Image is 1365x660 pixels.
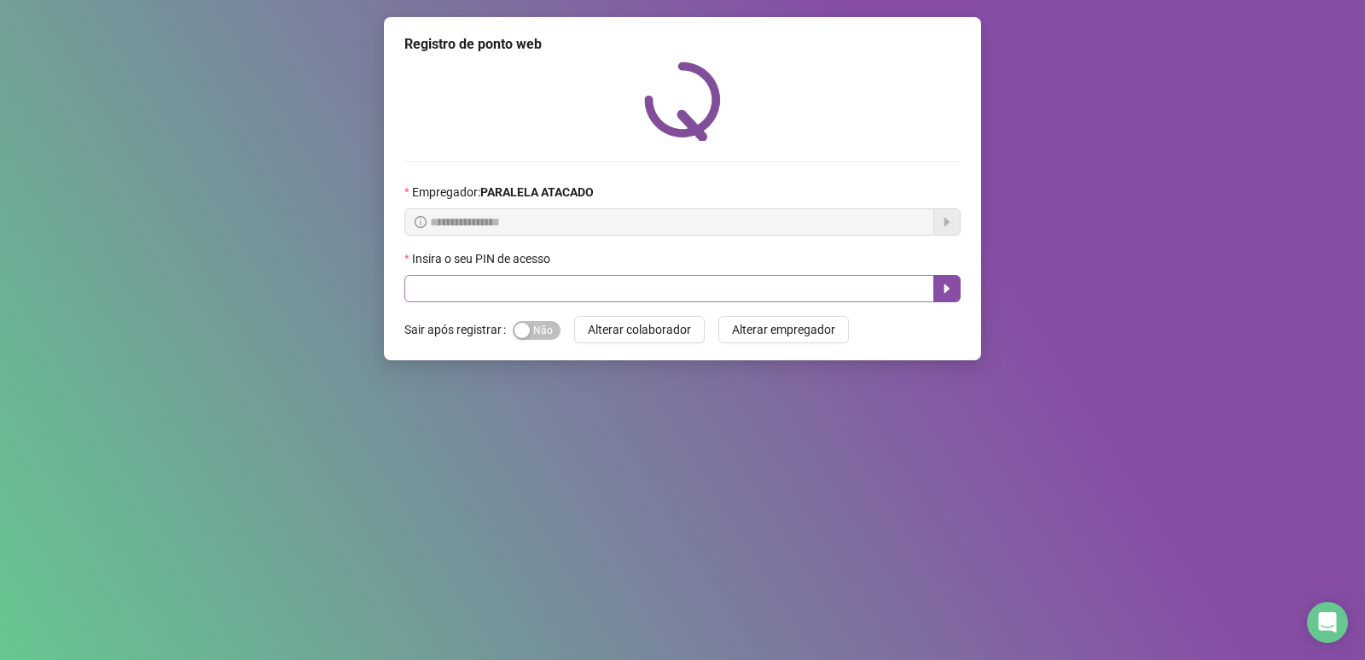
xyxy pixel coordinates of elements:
[940,282,954,295] span: caret-right
[404,34,961,55] div: Registro de ponto web
[718,316,849,343] button: Alterar empregador
[644,61,721,141] img: QRPoint
[404,316,513,343] label: Sair após registrar
[588,320,691,339] span: Alterar colaborador
[1307,602,1348,643] div: Open Intercom Messenger
[732,320,835,339] span: Alterar empregador
[404,249,561,268] label: Insira o seu PIN de acesso
[415,216,427,228] span: info-circle
[480,185,594,199] strong: PARALELA ATACADO
[574,316,705,343] button: Alterar colaborador
[412,183,594,202] span: Empregador :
